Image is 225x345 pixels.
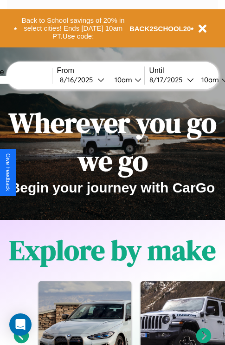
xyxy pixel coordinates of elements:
[60,75,97,84] div: 8 / 16 / 2025
[149,75,187,84] div: 8 / 17 / 2025
[9,231,216,269] h1: Explore by make
[107,75,144,85] button: 10am
[57,75,107,85] button: 8/16/2025
[110,75,135,84] div: 10am
[129,25,191,33] b: BACK2SCHOOL20
[57,66,144,75] label: From
[197,75,221,84] div: 10am
[17,14,129,43] button: Back to School savings of 20% in select cities! Ends [DATE] 10am PT.Use code:
[9,313,32,336] div: Open Intercom Messenger
[5,153,11,191] div: Give Feedback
